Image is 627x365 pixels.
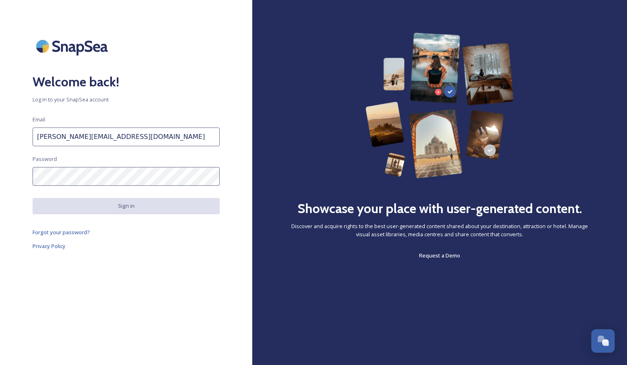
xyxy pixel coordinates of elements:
[33,72,220,92] h2: Welcome back!
[33,155,57,163] span: Password
[297,199,582,218] h2: Showcase your place with user-generated content.
[419,251,460,260] a: Request a Demo
[33,227,220,237] a: Forgot your password?
[33,96,220,103] span: Log in to your SnapSea account
[419,252,460,259] span: Request a Demo
[285,222,594,238] span: Discover and acquire rights to the best user-generated content shared about your destination, att...
[33,242,66,250] span: Privacy Policy
[365,33,514,178] img: 63b42ca75bacad526042e722_Group%20154-p-800.png
[33,198,220,214] button: Sign in
[33,241,220,251] a: Privacy Policy
[33,33,114,60] img: SnapSea Logo
[33,116,45,123] span: Email
[33,229,90,236] span: Forgot your password?
[591,329,615,353] button: Open Chat
[33,128,220,146] input: john.doe@snapsea.io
